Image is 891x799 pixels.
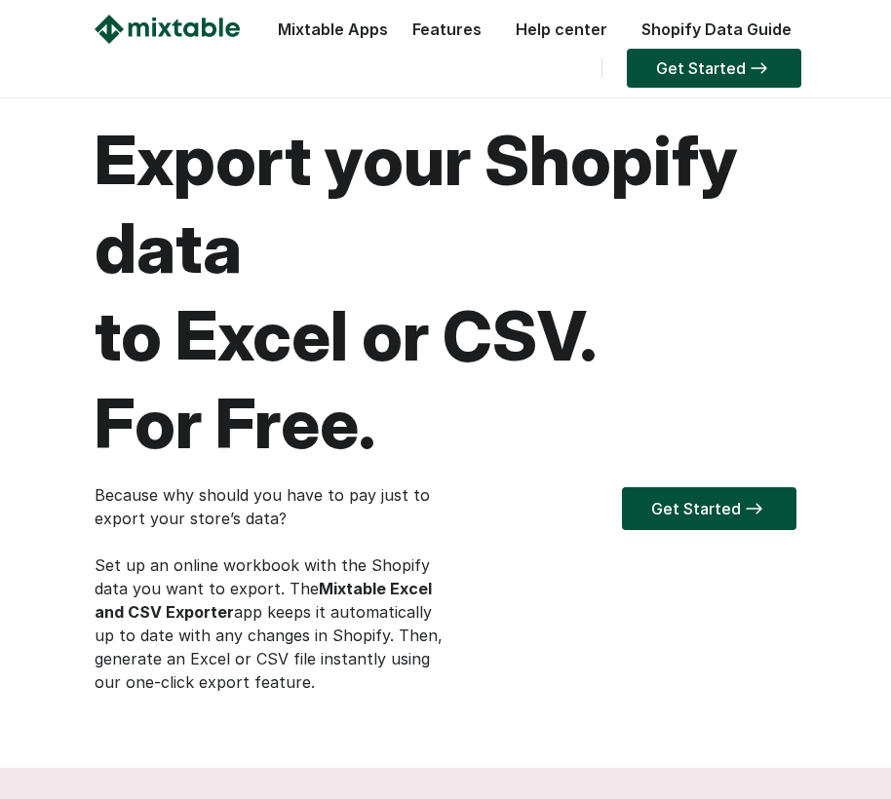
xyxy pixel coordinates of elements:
h1: Export your Shopify data to Excel or CSV. For Free. [95,117,796,468]
a: Features [403,19,491,39]
img: Mixtable logo [95,15,240,44]
div: Mixtable Apps [268,15,388,54]
a: Help center [506,19,617,39]
img: arrow-right.svg [746,62,772,74]
a: Get Started [622,487,796,530]
img: arrow-right.svg [741,503,767,514]
a: Shopify Data Guide [632,19,801,39]
a: Get Started [627,49,801,88]
p: Because why should you have to pay just to export your store’s data? Set up an online workbook wi... [95,483,445,694]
